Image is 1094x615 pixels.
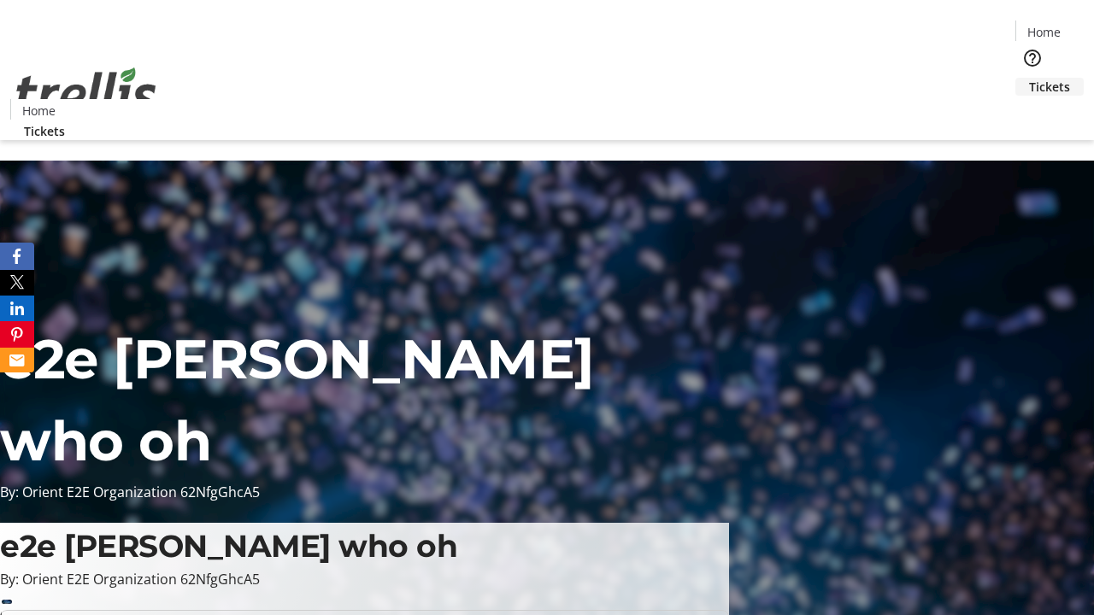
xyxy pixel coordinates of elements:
a: Tickets [1015,78,1084,96]
button: Cart [1015,96,1050,130]
a: Home [11,102,66,120]
a: Home [1016,23,1071,41]
button: Help [1015,41,1050,75]
span: Tickets [24,122,65,140]
span: Tickets [1029,78,1070,96]
span: Home [22,102,56,120]
span: Home [1027,23,1061,41]
a: Tickets [10,122,79,140]
img: Orient E2E Organization 62NfgGhcA5's Logo [10,49,162,134]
